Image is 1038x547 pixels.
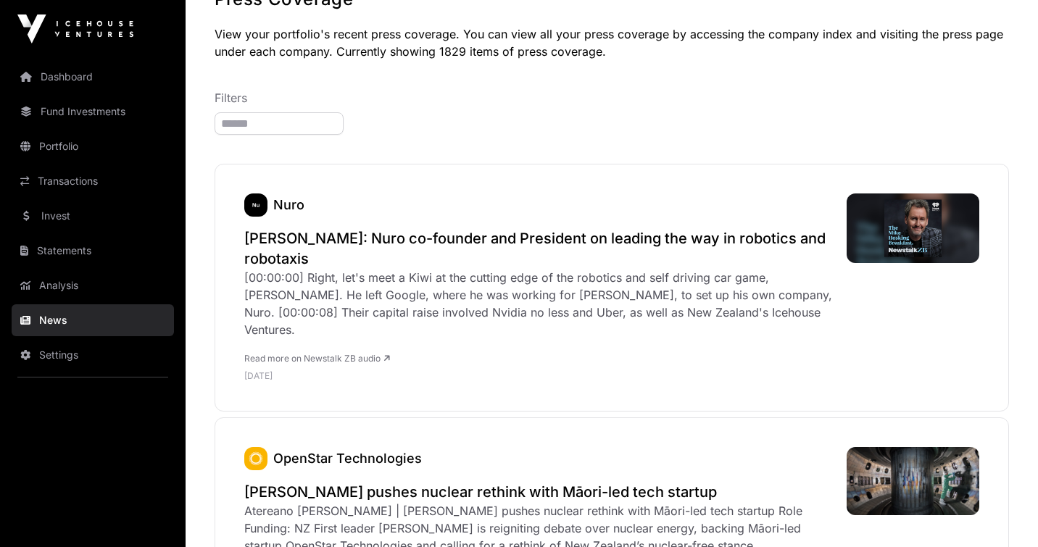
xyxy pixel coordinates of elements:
[12,304,174,336] a: News
[847,447,979,515] img: Winston-Peters-pushes-nuclear-rethink-with-Maori-led-tech-startup.jpg
[17,14,133,43] img: Icehouse Ventures Logo
[273,451,422,466] a: OpenStar Technologies
[244,193,267,217] img: nuro436.png
[244,482,832,502] a: [PERSON_NAME] pushes nuclear rethink with Māori-led tech startup
[244,269,832,338] div: [00:00:00] Right, let's meet a Kiwi at the cutting edge of the robotics and self driving car game...
[12,130,174,162] a: Portfolio
[12,96,174,128] a: Fund Investments
[273,197,304,212] a: Nuro
[244,447,267,470] a: OpenStar Technologies
[966,477,1038,547] iframe: Chat Widget
[215,89,1009,107] p: Filters
[244,228,832,269] a: [PERSON_NAME]: Nuro co-founder and President on leading the way in robotics and robotaxis
[12,235,174,267] a: Statements
[215,25,1009,60] p: View your portfolio's recent press coverage. You can view all your press coverage by accessing th...
[847,193,979,263] img: image.jpg
[12,200,174,232] a: Invest
[12,270,174,301] a: Analysis
[244,353,390,364] a: Read more on Newstalk ZB audio
[244,370,832,382] p: [DATE]
[12,165,174,197] a: Transactions
[12,61,174,93] a: Dashboard
[244,193,267,217] a: Nuro
[244,447,267,470] img: OpenStar.svg
[12,339,174,371] a: Settings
